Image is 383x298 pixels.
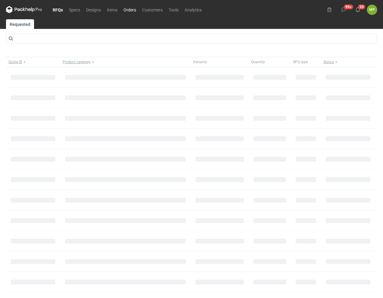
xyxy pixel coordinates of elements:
button: Status [321,57,375,67]
div: Magdalena Polakowska [367,5,377,15]
a: Customers [139,6,166,13]
a: Items [104,6,120,13]
button: Product category [60,57,191,67]
span: Product category [63,60,91,64]
button: Quote ID [6,57,60,67]
button: 99+ [339,5,348,14]
button: 20 [353,5,363,14]
a: Tools [166,6,182,13]
a: Designs [83,6,104,13]
span: Quote ID [8,60,22,64]
a: Requested [6,19,34,29]
a: Orders [120,6,139,13]
button: MP [367,5,377,15]
a: Specs [66,6,83,13]
span: Variants [193,60,207,64]
a: RFQs [50,6,66,13]
svg: Packhelp Pro [6,6,42,13]
span: RFQ type [293,60,308,64]
span: Status [323,60,334,64]
span: Quantity [251,60,265,64]
a: Analytics [182,6,205,13]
